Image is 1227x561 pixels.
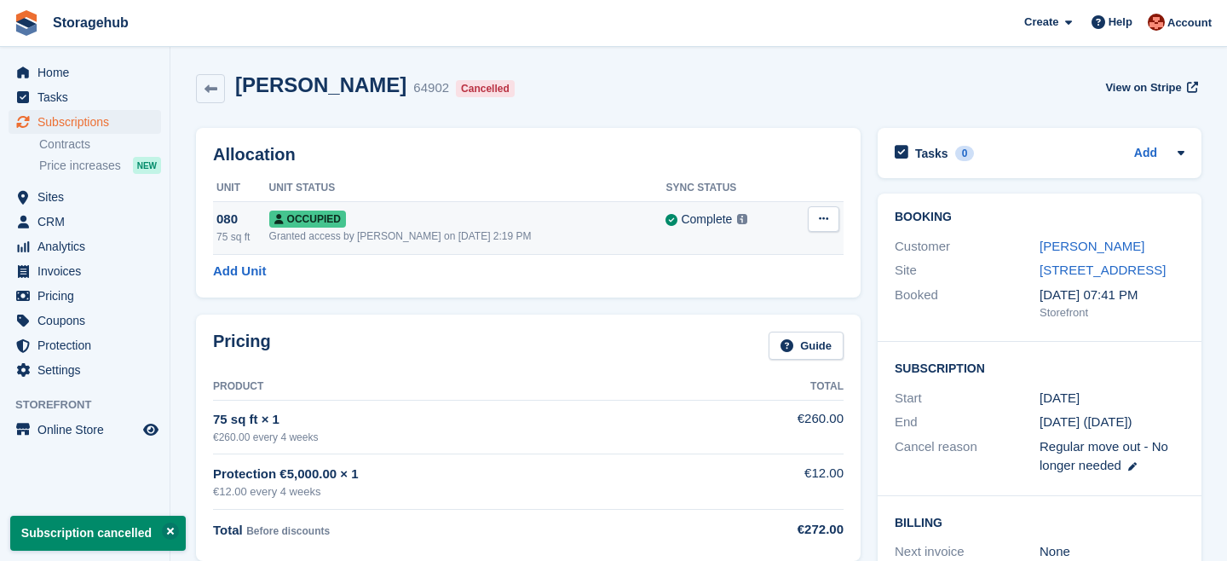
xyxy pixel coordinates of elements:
[213,332,271,360] h2: Pricing
[9,85,161,109] a: menu
[1134,144,1157,164] a: Add
[9,110,161,134] a: menu
[10,516,186,551] p: Subscription cancelled
[39,136,161,153] a: Contracts
[213,523,243,537] span: Total
[9,185,161,209] a: menu
[895,437,1040,476] div: Cancel reason
[691,454,844,510] td: €12.00
[37,234,140,258] span: Analytics
[9,418,161,442] a: menu
[213,373,691,401] th: Product
[1040,389,1080,408] time: 2025-02-14 00:00:00 UTC
[37,61,140,84] span: Home
[133,157,161,174] div: NEW
[37,210,140,234] span: CRM
[37,185,140,209] span: Sites
[37,358,140,382] span: Settings
[691,520,844,540] div: €272.00
[9,234,161,258] a: menu
[37,259,140,283] span: Invoices
[895,389,1040,408] div: Start
[691,373,844,401] th: Total
[37,110,140,134] span: Subscriptions
[1105,79,1181,96] span: View on Stripe
[37,309,140,333] span: Coupons
[269,211,346,228] span: Occupied
[213,465,691,484] div: Protection €5,000.00 × 1
[15,396,170,414] span: Storefront
[895,359,1184,376] h2: Subscription
[691,400,844,454] td: €260.00
[37,418,140,442] span: Online Store
[9,61,161,84] a: menu
[213,483,691,500] div: €12.00 every 4 weeks
[269,228,666,244] div: Granted access by [PERSON_NAME] on [DATE] 2:19 PM
[895,413,1040,432] div: End
[9,358,161,382] a: menu
[895,237,1040,257] div: Customer
[1148,14,1165,31] img: Nick
[915,146,948,161] h2: Tasks
[456,80,515,97] div: Cancelled
[216,210,269,229] div: 080
[1040,263,1166,277] a: [STREET_ADDRESS]
[1040,286,1184,305] div: [DATE] 07:41 PM
[37,284,140,308] span: Pricing
[46,9,135,37] a: Storagehub
[895,286,1040,321] div: Booked
[1040,439,1168,473] span: Regular move out - No longer needed
[9,309,161,333] a: menu
[37,85,140,109] span: Tasks
[39,156,161,175] a: Price increases NEW
[769,332,844,360] a: Guide
[213,145,844,165] h2: Allocation
[665,175,789,202] th: Sync Status
[1040,414,1132,429] span: [DATE] ([DATE])
[141,419,161,440] a: Preview store
[1040,239,1144,253] a: [PERSON_NAME]
[269,175,666,202] th: Unit Status
[213,410,691,430] div: 75 sq ft × 1
[895,261,1040,280] div: Site
[9,333,161,357] a: menu
[895,513,1184,530] h2: Billing
[681,211,732,228] div: Complete
[895,211,1184,224] h2: Booking
[1167,14,1212,32] span: Account
[14,10,39,36] img: stora-icon-8386f47178a22dfd0bd8f6a31ec36ba5ce8667c1dd55bd0f319d3a0aa187defe.svg
[9,284,161,308] a: menu
[413,78,449,98] div: 64902
[213,262,266,281] a: Add Unit
[213,430,691,445] div: €260.00 every 4 weeks
[9,259,161,283] a: menu
[39,158,121,174] span: Price increases
[37,333,140,357] span: Protection
[216,229,269,245] div: 75 sq ft
[955,146,975,161] div: 0
[9,210,161,234] a: menu
[213,175,269,202] th: Unit
[1040,304,1184,321] div: Storefront
[1024,14,1058,31] span: Create
[1098,73,1201,101] a: View on Stripe
[737,214,747,224] img: icon-info-grey-7440780725fd019a000dd9b08b2336e03edf1995a4989e88bcd33f0948082b44.svg
[246,525,330,537] span: Before discounts
[1109,14,1132,31] span: Help
[235,73,406,96] h2: [PERSON_NAME]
